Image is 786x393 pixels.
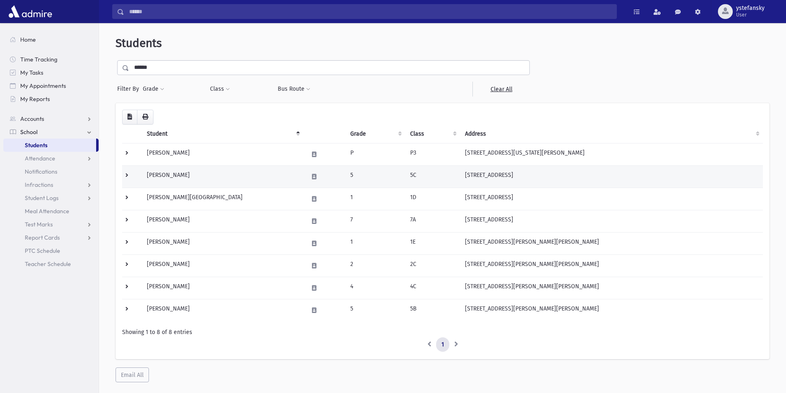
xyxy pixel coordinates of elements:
[116,36,162,50] span: Students
[405,254,460,277] td: 2C
[142,82,165,96] button: Grade
[345,165,405,188] td: 5
[460,277,763,299] td: [STREET_ADDRESS][PERSON_NAME][PERSON_NAME]
[20,128,38,136] span: School
[25,168,57,175] span: Notifications
[3,257,99,271] a: Teacher Schedule
[460,188,763,210] td: [STREET_ADDRESS]
[3,231,99,244] a: Report Cards
[20,69,43,76] span: My Tasks
[3,218,99,231] a: Test Marks
[142,254,303,277] td: [PERSON_NAME]
[345,254,405,277] td: 2
[25,221,53,228] span: Test Marks
[405,188,460,210] td: 1D
[345,232,405,254] td: 1
[210,82,230,96] button: Class
[345,125,405,144] th: Grade: activate to sort column ascending
[460,232,763,254] td: [STREET_ADDRESS][PERSON_NAME][PERSON_NAME]
[345,188,405,210] td: 1
[20,115,44,122] span: Accounts
[277,82,311,96] button: Bus Route
[405,210,460,232] td: 7A
[405,277,460,299] td: 4C
[405,125,460,144] th: Class: activate to sort column ascending
[436,337,449,352] a: 1
[25,247,60,254] span: PTC Schedule
[142,165,303,188] td: [PERSON_NAME]
[20,56,57,63] span: Time Tracking
[405,232,460,254] td: 1E
[3,244,99,257] a: PTC Schedule
[405,299,460,321] td: 5B
[3,79,99,92] a: My Appointments
[460,254,763,277] td: [STREET_ADDRESS][PERSON_NAME][PERSON_NAME]
[3,92,99,106] a: My Reports
[3,125,99,139] a: School
[3,152,99,165] a: Attendance
[405,143,460,165] td: P3
[25,207,69,215] span: Meal Attendance
[736,5,765,12] span: ystefansky
[3,205,99,218] a: Meal Attendance
[124,4,616,19] input: Search
[460,299,763,321] td: [STREET_ADDRESS][PERSON_NAME][PERSON_NAME]
[3,66,99,79] a: My Tasks
[345,277,405,299] td: 4
[3,33,99,46] a: Home
[460,143,763,165] td: [STREET_ADDRESS][US_STATE][PERSON_NAME]
[142,188,303,210] td: [PERSON_NAME][GEOGRAPHIC_DATA]
[20,36,36,43] span: Home
[3,191,99,205] a: Student Logs
[142,143,303,165] td: [PERSON_NAME]
[3,112,99,125] a: Accounts
[472,82,530,96] a: Clear All
[142,125,303,144] th: Student: activate to sort column descending
[460,165,763,188] td: [STREET_ADDRESS]
[20,95,50,103] span: My Reports
[3,165,99,178] a: Notifications
[25,260,71,268] span: Teacher Schedule
[25,234,60,241] span: Report Cards
[3,53,99,66] a: Time Tracking
[736,12,765,18] span: User
[7,3,54,20] img: AdmirePro
[460,125,763,144] th: Address: activate to sort column ascending
[3,178,99,191] a: Infractions
[25,155,55,162] span: Attendance
[25,141,47,149] span: Students
[142,299,303,321] td: [PERSON_NAME]
[142,277,303,299] td: [PERSON_NAME]
[345,299,405,321] td: 5
[122,328,763,337] div: Showing 1 to 8 of 8 entries
[345,143,405,165] td: P
[142,232,303,254] td: [PERSON_NAME]
[25,194,59,202] span: Student Logs
[20,82,66,89] span: My Appointments
[3,139,96,152] a: Students
[405,165,460,188] td: 5C
[460,210,763,232] td: [STREET_ADDRESS]
[142,210,303,232] td: [PERSON_NAME]
[116,367,149,382] button: Email All
[25,181,53,188] span: Infractions
[122,110,137,125] button: CSV
[137,110,153,125] button: Print
[117,85,142,93] span: Filter By
[345,210,405,232] td: 7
